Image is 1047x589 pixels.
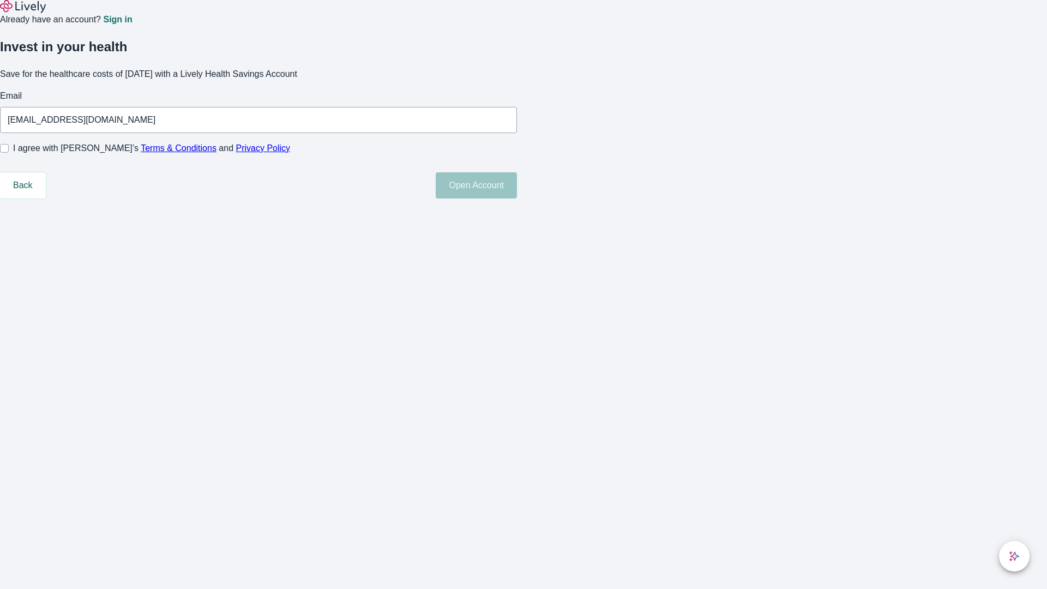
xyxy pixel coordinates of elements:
button: chat [999,541,1030,572]
a: Terms & Conditions [141,143,216,153]
a: Sign in [103,15,132,24]
a: Privacy Policy [236,143,291,153]
svg: Lively AI Assistant [1009,551,1020,562]
span: I agree with [PERSON_NAME]’s and [13,142,290,155]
